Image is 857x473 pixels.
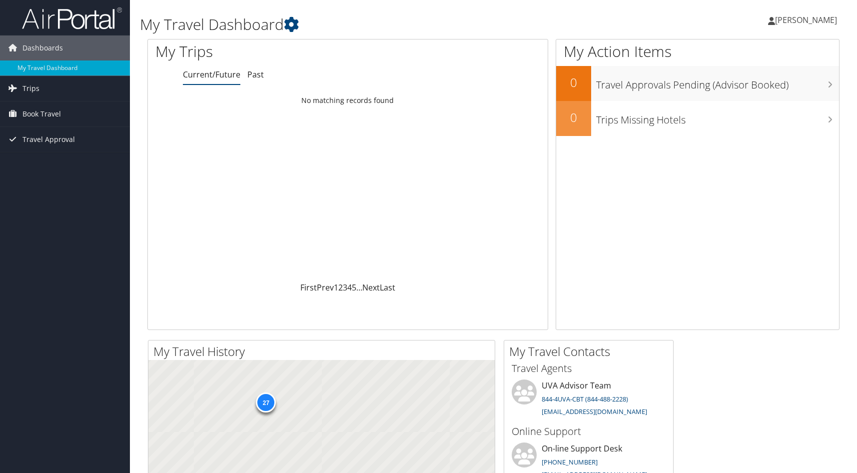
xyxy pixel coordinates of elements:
a: Current/Future [183,69,240,80]
span: Travel Approval [22,127,75,152]
span: Trips [22,76,39,101]
h2: My Travel Contacts [509,343,673,360]
li: UVA Advisor Team [507,379,671,420]
a: [EMAIL_ADDRESS][DOMAIN_NAME] [542,407,647,416]
a: Past [247,69,264,80]
a: Last [380,282,395,293]
td: No matching records found [148,91,548,109]
h1: My Travel Dashboard [140,14,611,35]
span: [PERSON_NAME] [775,14,837,25]
a: 0Travel Approvals Pending (Advisor Booked) [556,66,839,101]
a: Prev [317,282,334,293]
a: 4 [347,282,352,293]
h3: Online Support [512,424,666,438]
a: 1 [334,282,338,293]
a: 844-4UVA-CBT (844-488-2228) [542,394,628,403]
div: 27 [256,392,276,412]
a: Next [362,282,380,293]
h2: 0 [556,109,591,126]
h3: Travel Approvals Pending (Advisor Booked) [596,73,839,92]
span: … [356,282,362,293]
a: [PHONE_NUMBER] [542,457,598,466]
a: [PERSON_NAME] [768,5,847,35]
h1: My Action Items [556,41,839,62]
span: Dashboards [22,35,63,60]
h2: 0 [556,74,591,91]
span: Book Travel [22,101,61,126]
a: 3 [343,282,347,293]
a: First [300,282,317,293]
h2: My Travel History [153,343,495,360]
a: 0Trips Missing Hotels [556,101,839,136]
h1: My Trips [155,41,373,62]
a: 2 [338,282,343,293]
a: 5 [352,282,356,293]
img: airportal-logo.png [22,6,122,30]
h3: Travel Agents [512,361,666,375]
h3: Trips Missing Hotels [596,108,839,127]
